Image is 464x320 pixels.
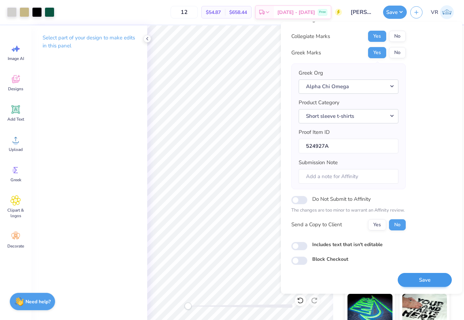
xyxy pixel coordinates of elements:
[299,69,323,77] label: Greek Org
[291,32,330,40] div: Collegiate Marks
[299,128,330,136] label: Proof Item ID
[312,241,383,248] label: Includes text that isn't editable
[10,177,21,183] span: Greek
[4,207,27,219] span: Clipart & logos
[229,9,247,16] span: $658.44
[368,219,386,230] button: Yes
[43,34,136,50] p: Select part of your design to make edits in this panel
[277,9,315,16] span: [DATE] - [DATE]
[25,298,51,305] strong: Need help?
[428,5,457,19] a: VR
[431,8,438,16] span: VR
[383,6,407,19] button: Save
[299,99,339,107] label: Product Category
[319,10,326,15] span: Free
[299,169,398,184] input: Add a note for Affinity
[389,47,406,58] button: No
[312,255,348,262] label: Block Checkout
[8,56,24,61] span: Image AI
[291,207,406,214] p: The changes are too minor to warrant an Affinity review.
[398,273,452,287] button: Save
[7,243,24,249] span: Decorate
[7,116,24,122] span: Add Text
[368,31,386,42] button: Yes
[368,47,386,58] button: Yes
[171,6,198,18] input: – –
[9,147,23,152] span: Upload
[185,303,192,310] div: Accessibility label
[312,195,371,204] label: Do Not Submit to Affinity
[440,5,454,19] img: Val Rhey Lodueta
[291,221,342,229] div: Send a Copy to Client
[299,79,398,93] button: Alpha Chi Omega
[206,9,221,16] span: $54.87
[291,48,321,56] div: Greek Marks
[299,109,398,123] button: Short sleeve t-shirts
[8,86,23,92] span: Designs
[299,159,338,167] label: Submission Note
[389,31,406,42] button: No
[345,5,380,19] input: Untitled Design
[389,219,406,230] button: No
